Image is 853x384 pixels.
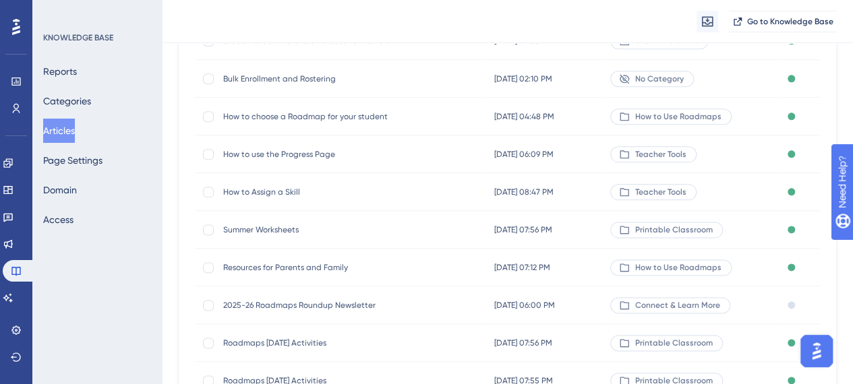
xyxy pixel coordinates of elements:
[635,149,686,160] span: Teacher Tools
[494,149,553,160] span: [DATE] 06:09 PM
[223,224,439,235] span: Summer Worksheets
[223,300,439,311] span: 2025-26 Roadmaps Roundup Newsletter
[494,73,552,84] span: [DATE] 02:10 PM
[494,224,552,235] span: [DATE] 07:56 PM
[747,16,833,27] span: Go to Knowledge Base
[223,187,439,197] span: How to Assign a Skill
[43,207,73,232] button: Access
[43,148,102,172] button: Page Settings
[223,111,439,122] span: How to choose a Roadmap for your student
[635,262,722,273] span: How to Use Roadmaps
[494,338,552,348] span: [DATE] 07:56 PM
[43,59,77,84] button: Reports
[635,224,713,235] span: Printable Classroom
[223,338,439,348] span: Roadmaps [DATE] Activities
[223,262,439,273] span: Resources for Parents and Family
[729,11,837,32] button: Go to Knowledge Base
[223,149,439,160] span: How to use the Progress Page
[494,187,553,197] span: [DATE] 08:47 PM
[635,73,684,84] span: No Category
[43,119,75,143] button: Articles
[796,331,837,371] iframe: UserGuiding AI Assistant Launcher
[43,178,77,202] button: Domain
[32,3,84,20] span: Need Help?
[43,89,91,113] button: Categories
[494,300,554,311] span: [DATE] 06:00 PM
[635,300,720,311] span: Connect & Learn More
[223,73,439,84] span: Bulk Enrollment and Rostering
[635,187,686,197] span: Teacher Tools
[494,111,554,122] span: [DATE] 04:48 PM
[635,338,713,348] span: Printable Classroom
[635,111,722,122] span: How to Use Roadmaps
[43,32,113,43] div: KNOWLEDGE BASE
[494,262,550,273] span: [DATE] 07:12 PM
